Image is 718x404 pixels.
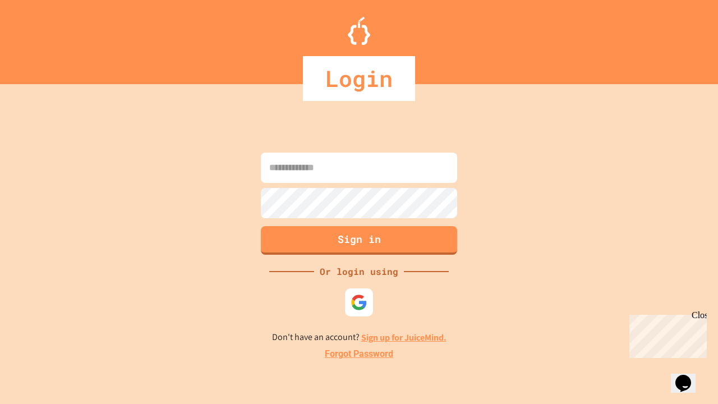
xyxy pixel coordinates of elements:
div: Login [303,56,415,101]
img: google-icon.svg [351,294,367,311]
button: Sign in [261,226,457,255]
a: Forgot Password [325,347,393,361]
div: Chat with us now!Close [4,4,77,71]
img: Logo.svg [348,17,370,45]
iframe: chat widget [671,359,707,393]
div: Or login using [314,265,404,278]
p: Don't have an account? [272,330,447,345]
a: Sign up for JuiceMind. [361,332,447,343]
iframe: chat widget [625,310,707,358]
